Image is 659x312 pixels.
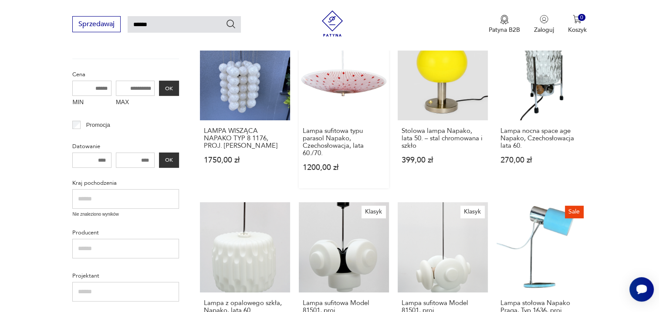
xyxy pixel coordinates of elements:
a: Ikona medaluPatyna B2B [489,15,520,34]
a: Stolowa lampa Napako, lata 50. – stal chromowana i szkłoStolowa lampa Napako, lata 50. – stal chr... [398,30,488,188]
button: Patyna B2B [489,15,520,34]
p: Zaloguj [534,26,554,34]
p: Kraj pochodzenia [72,178,179,188]
img: Ikona medalu [500,15,509,24]
img: Ikonka użytkownika [540,15,548,24]
img: Patyna - sklep z meblami i dekoracjami vintage [319,10,345,37]
a: LAMPA WISZĄCA NAPAKO TYP 8 1176, PROJ. JOSEF HŮRKALAMPA WISZĄCA NAPAKO TYP 8 1176, PROJ. [PERSON_... [200,30,290,188]
p: 1200,00 zł [303,164,385,171]
p: 1750,00 zł [204,156,286,164]
label: MIN [72,96,112,110]
h3: Lampa sufitowa typu parasol Napako, Czechosłowacja, lata 60./70. [303,127,385,157]
button: Sprzedawaj [72,16,121,32]
div: 0 [578,14,585,21]
button: 0Koszyk [568,15,587,34]
p: Producent [72,228,179,237]
a: Lampa nocna space age Napako, Czechosłowacja lata 60.Lampa nocna space age Napako, Czechosłowacja... [497,30,587,188]
p: Promocja [86,120,110,130]
p: 399,00 zł [402,156,484,164]
button: OK [159,153,179,168]
button: Zaloguj [534,15,554,34]
a: Lampa sufitowa typu parasol Napako, Czechosłowacja, lata 60./70.Lampa sufitowa typu parasol Napak... [299,30,389,188]
h3: Lampa nocna space age Napako, Czechosłowacja lata 60. [500,127,583,149]
p: Datowanie [72,142,179,151]
p: Cena [72,70,179,79]
label: MAX [116,96,155,110]
h3: Stolowa lampa Napako, lata 50. – stal chromowana i szkło [402,127,484,149]
p: 270,00 zł [500,156,583,164]
iframe: Smartsupp widget button [629,277,654,302]
p: Nie znaleziono wyników [72,211,179,218]
button: Szukaj [226,19,236,29]
a: Sprzedawaj [72,22,121,28]
p: Koszyk [568,26,587,34]
img: Ikona koszyka [573,15,581,24]
h3: LAMPA WISZĄCA NAPAKO TYP 8 1176, PROJ. [PERSON_NAME] [204,127,286,149]
p: Projektant [72,271,179,281]
button: OK [159,81,179,96]
p: Patyna B2B [489,26,520,34]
